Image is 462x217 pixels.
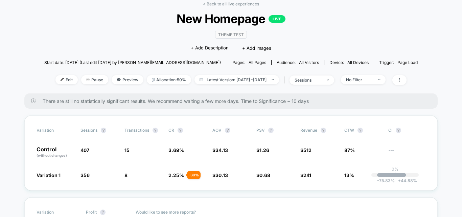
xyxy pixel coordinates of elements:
[168,172,184,178] span: 2.25 %
[215,31,247,39] span: Theme Test
[178,128,183,133] button: ?
[379,60,418,65] div: Trigger:
[249,60,266,65] span: all pages
[215,147,228,153] span: 34.13
[396,128,401,133] button: ?
[187,171,201,179] div: - 39 %
[80,172,90,178] span: 356
[86,210,97,215] span: Profit
[194,75,279,84] span: Latest Version: [DATE] - [DATE]
[101,128,106,133] button: ?
[344,128,382,133] span: OTW
[112,75,143,84] span: Preview
[256,172,270,178] span: $
[300,172,311,178] span: $
[232,60,266,65] div: Pages:
[100,210,106,215] button: ?
[212,128,222,133] span: AOV
[398,178,401,183] span: +
[136,210,426,215] p: Would like to see more reports?
[378,79,380,80] img: end
[377,178,395,183] span: -75.83 %
[357,128,363,133] button: ?
[259,147,269,153] span: 1.26
[397,60,418,65] span: Page Load
[63,12,399,26] span: New Homepage
[86,78,90,81] img: end
[55,75,78,84] span: Edit
[37,172,61,178] span: Variation 1
[152,78,155,82] img: rebalance
[124,172,128,178] span: 8
[299,60,319,65] span: All Visitors
[344,172,354,178] span: 13%
[153,128,158,133] button: ?
[61,78,64,81] img: edit
[124,147,130,153] span: 15
[212,147,228,153] span: $
[212,172,228,178] span: $
[200,78,203,81] img: calendar
[37,128,74,133] span: Variation
[215,172,228,178] span: 30.13
[282,75,290,85] span: |
[295,78,322,83] div: sessions
[256,128,265,133] span: PSV
[300,128,317,133] span: Revenue
[327,79,329,81] img: end
[395,178,417,183] span: 44.88 %
[347,60,369,65] span: all devices
[37,147,74,158] p: Control
[37,153,67,157] span: (without changes)
[191,45,229,51] span: + Add Description
[394,172,396,177] p: |
[242,45,271,51] span: + Add Images
[259,172,270,178] span: 0.68
[168,147,184,153] span: 3.69 %
[303,172,311,178] span: 241
[388,148,425,158] span: ---
[80,128,97,133] span: Sessions
[269,15,285,23] p: LIVE
[324,60,374,65] span: Device:
[388,128,425,133] span: CI
[346,77,373,82] div: No Filter
[300,147,311,153] span: $
[303,147,311,153] span: 512
[272,79,274,80] img: end
[321,128,326,133] button: ?
[256,147,269,153] span: $
[168,128,174,133] span: CR
[147,75,191,84] span: Allocation: 50%
[268,128,274,133] button: ?
[225,128,230,133] button: ?
[43,98,424,104] span: There are still no statistically significant results. We recommend waiting a few more days . Time...
[80,147,89,153] span: 407
[81,75,108,84] span: Pause
[344,147,355,153] span: 87%
[124,128,149,133] span: Transactions
[44,60,221,65] span: Start date: [DATE] (Last edit [DATE] by [PERSON_NAME][EMAIL_ADDRESS][DOMAIN_NAME])
[277,60,319,65] div: Audience:
[203,1,259,6] a: < Back to all live experiences
[392,167,398,172] p: 0%
[37,210,74,215] span: Variation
